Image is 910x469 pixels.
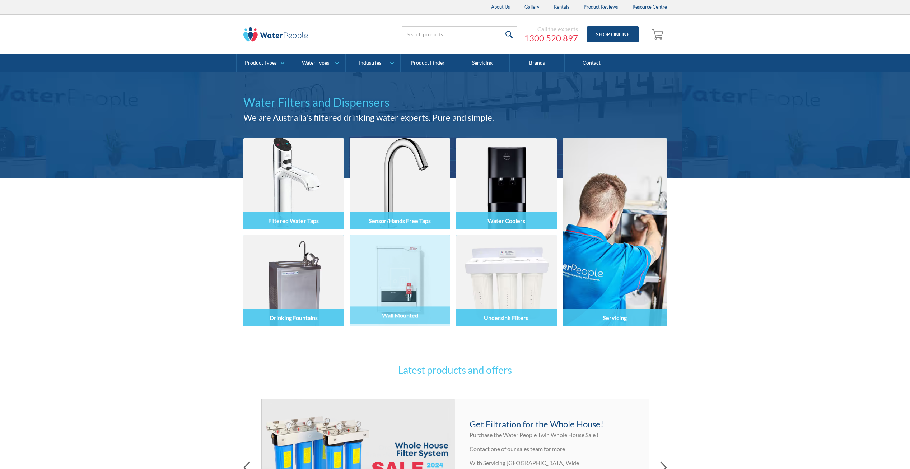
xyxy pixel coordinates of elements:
a: Industries [346,54,400,72]
a: Brands [510,54,564,72]
img: Sensor/Hands Free Taps [350,138,450,229]
div: Industries [359,60,381,66]
a: Water Types [291,54,345,72]
img: Filtered Water Taps [243,138,344,229]
div: Water Types [302,60,329,66]
img: Wall Mounted [350,235,450,326]
a: 1300 520 897 [524,33,578,43]
div: Product Types [245,60,277,66]
h4: Wall Mounted [382,312,418,319]
div: Call the experts [524,25,578,33]
a: Product Types [237,54,291,72]
h4: Get Filtration for the Whole House! [470,418,634,431]
input: Search products [402,26,517,42]
a: Open empty cart [650,26,667,43]
a: Contact [565,54,619,72]
img: Water Coolers [456,138,556,229]
h3: Latest products and offers [315,362,595,377]
h4: Drinking Fountains [270,314,318,321]
a: Shop Online [587,26,639,42]
p: Purchase the Water People Twin Whole House Sale ! [470,431,634,439]
p: Contact one of our sales team for more [470,445,634,453]
h4: Servicing [603,314,627,321]
a: Servicing [455,54,510,72]
a: Product Finder [401,54,455,72]
h4: Undersink Filters [484,314,528,321]
img: Undersink Filters [456,235,556,326]
p: With Servicing [GEOGRAPHIC_DATA] Wide [470,459,634,467]
h4: Water Coolers [487,217,525,224]
h4: Filtered Water Taps [268,217,319,224]
a: Servicing [563,138,667,326]
img: shopping cart [652,28,665,40]
img: The Water People [243,27,308,42]
img: Drinking Fountains [243,235,344,326]
h4: Sensor/Hands Free Taps [369,217,431,224]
